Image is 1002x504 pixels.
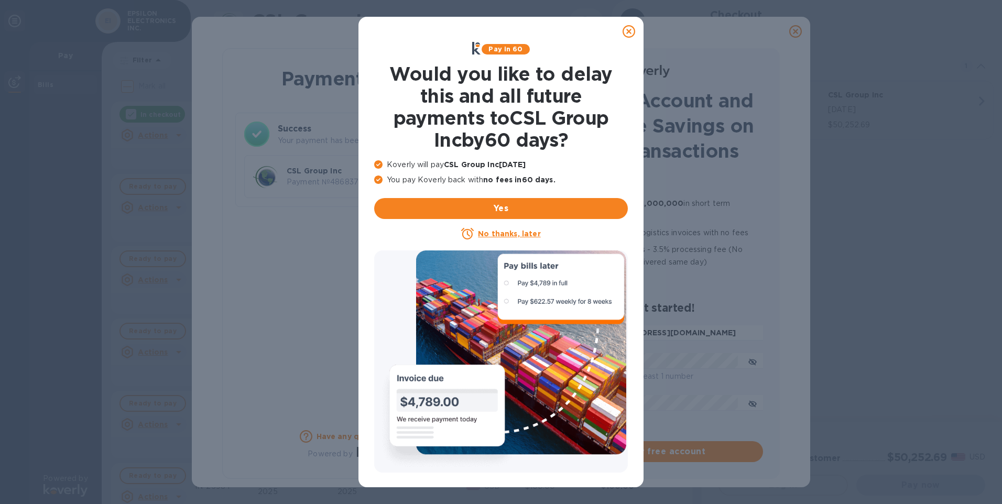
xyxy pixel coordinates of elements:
p: You pay Koverly back with [374,174,628,185]
p: Payment № 48683771 [287,177,396,188]
b: Have any questions? [317,432,397,441]
label: Repeat password [532,388,590,394]
b: CSL Group Inc [DATE] [444,160,526,169]
button: toggle password visibility [742,350,763,371]
button: toggle password visibility [742,392,763,413]
button: Create your free account [532,441,763,462]
p: Powered by [308,448,352,459]
span: Yes [383,202,619,215]
h2: Let’s get started! [532,301,763,314]
h1: Would you like to delay this and all future payments to CSL Group Inc by 60 days ? [374,63,628,151]
h1: Payment Result [239,65,469,92]
img: Logo [626,65,670,78]
b: no fees in 60 days . [483,176,555,184]
p: Your payment has been completed. [278,135,464,146]
b: 60 more days to pay [548,228,630,237]
p: for Credit cards - 3.5% processing fee (No transaction limit, funds delivered same day) [548,243,763,268]
b: $1,000,000 [637,199,683,207]
b: Pay in 60 [488,45,522,53]
u: No thanks, later [478,229,540,238]
p: Koverly will pay [374,159,628,170]
b: No transaction fees [548,182,626,191]
p: $3,175.00 [400,177,455,188]
p: CSL Group Inc [287,166,396,176]
h3: Success [278,123,464,135]
img: Logo [357,447,401,459]
p: Quick approval for up to in short term financing [548,197,763,222]
b: Email [532,316,552,324]
b: Total [400,167,421,175]
p: Minimum 8 characters with at least 1 number [532,370,763,382]
b: Lower fee [548,245,588,254]
span: Create your free account [541,445,755,458]
p: No transaction limit [548,272,763,285]
p: all logistics invoices with no fees [548,226,763,239]
label: Password [532,346,564,352]
button: Yes [374,198,628,219]
input: Enter email address [532,325,763,341]
h1: Create an Account and Unlock Fee Savings on Future Transactions [532,88,763,163]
